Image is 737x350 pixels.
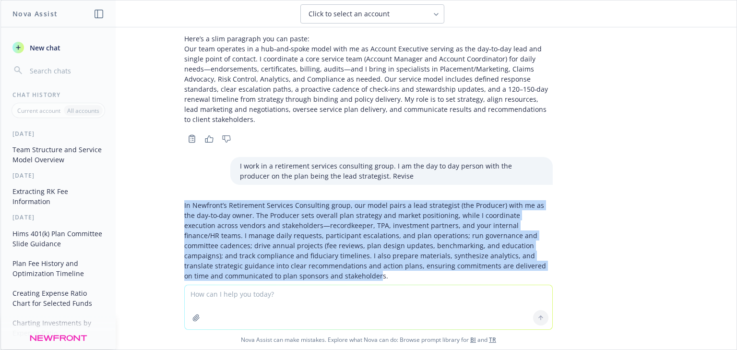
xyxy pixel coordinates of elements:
p: In Newfront’s Retirement Services Consulting group, our model pairs a lead strategist (the Produc... [184,200,553,281]
button: Click to select an account [300,4,444,24]
button: Creating Expense Ratio Chart for Selected Funds [9,285,108,311]
span: Nova Assist can make mistakes. Explore what Nova can do: Browse prompt library for and [4,330,733,350]
input: Search chats [28,64,104,77]
p: Our team operates in a hub‑and‑spoke model with me as Account Executive serving as the day‑to‑day... [184,44,553,124]
div: [DATE] [1,213,116,221]
button: Team Structure and Service Model Overview [9,142,108,168]
button: Charting Investments by Expense Ratio [9,315,108,341]
button: Hims 401(k) Plan Committee Slide Guidance [9,226,108,252]
p: I work in a retirement services consulting group. I am the day to day person with the producer on... [240,161,543,181]
div: [DATE] [1,130,116,138]
div: Chat History [1,91,116,99]
button: Thumbs down [219,132,234,145]
div: [DATE] [1,171,116,180]
p: Here’s a slim paragraph you can paste: [184,34,553,44]
p: Current account [17,107,60,115]
p: All accounts [67,107,99,115]
button: Extracting RK Fee Information [9,183,108,209]
svg: Copy to clipboard [188,134,196,143]
span: Click to select an account [309,9,390,19]
button: New chat [9,39,108,56]
a: BI [470,336,476,344]
button: Plan Fee History and Optimization Timeline [9,255,108,281]
a: TR [489,336,496,344]
span: New chat [28,43,60,53]
h1: Nova Assist [12,9,58,19]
